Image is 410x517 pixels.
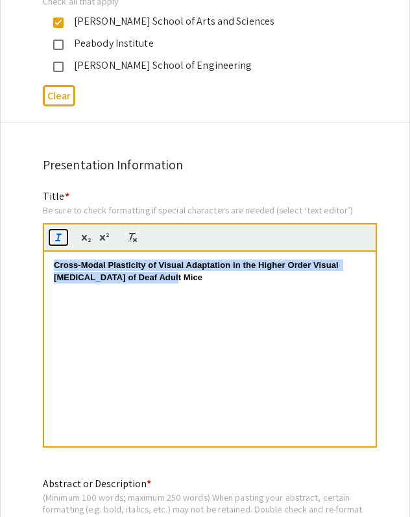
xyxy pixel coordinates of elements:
[43,155,367,174] div: Presentation Information
[43,204,377,216] div: Be sure to check formatting if special characters are needed (select ‘text editor’)
[10,459,55,507] iframe: Chat
[64,14,336,29] div: [PERSON_NAME] School of Arts and Sciences
[54,260,341,282] strong: Cross-Modal Plasticity of Visual Adaptation in the Higher Order Visual [MEDICAL_DATA] of Deaf Adu...
[64,58,336,73] div: [PERSON_NAME] School of Engineering
[43,477,151,490] mat-label: Abstract or Description
[43,85,75,106] button: Clear
[43,189,69,203] mat-label: Title
[64,36,336,51] div: Peabody Institute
